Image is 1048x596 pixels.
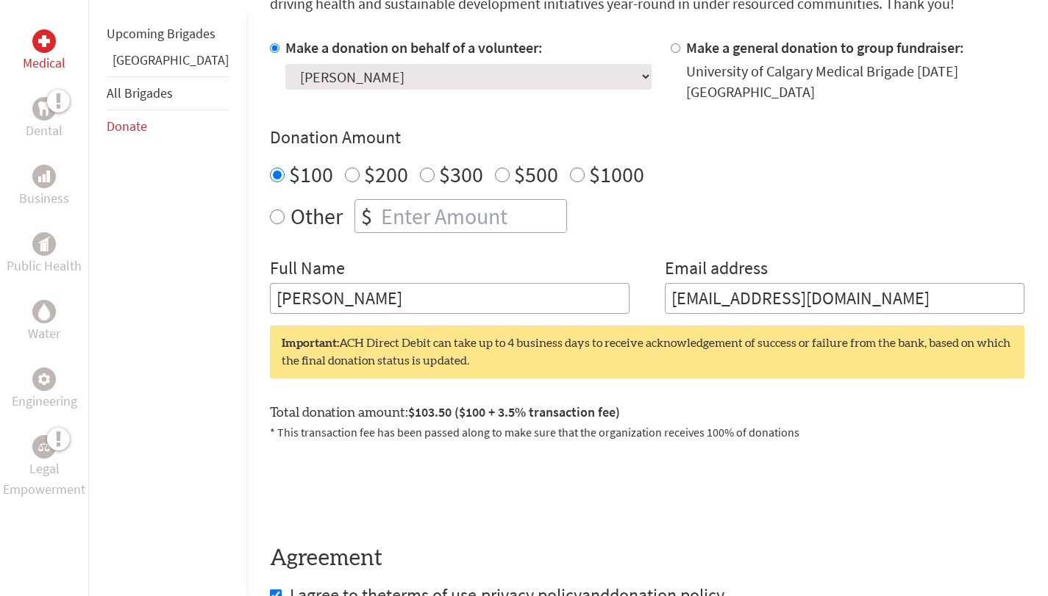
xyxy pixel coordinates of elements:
p: Business [19,188,69,209]
a: [GEOGRAPHIC_DATA] [113,51,229,68]
input: Enter Amount [378,200,566,232]
p: Dental [26,121,63,141]
a: BusinessBusiness [19,165,69,209]
li: Donate [107,110,229,143]
strong: Important: [282,337,339,349]
p: Medical [23,53,65,73]
label: $200 [364,160,408,188]
img: Legal Empowerment [38,442,50,451]
p: Water [28,323,60,344]
label: Email address [665,256,768,283]
p: Public Health [7,256,82,276]
div: Medical [32,29,56,53]
a: Upcoming Brigades [107,25,215,42]
p: Legal Empowerment [3,459,85,500]
label: Make a donation on behalf of a volunteer: [285,38,543,57]
label: $100 [289,160,333,188]
img: Public Health [38,237,50,251]
label: Total donation amount: [270,402,620,423]
a: EngineeringEngineering [12,367,77,412]
label: Full Name [270,256,345,283]
label: $1000 [589,160,644,188]
a: Public HealthPublic Health [7,232,82,276]
div: Engineering [32,367,56,391]
a: Legal EmpowermentLegal Empowerment [3,435,85,500]
h4: Donation Amount [270,126,1024,149]
li: Panama [107,50,229,76]
div: ACH Direct Debit can take up to 4 business days to receive acknowledgement of success or failure ... [270,326,1024,378]
span: $103.50 ($100 + 3.5% transaction fee) [408,403,620,420]
img: Dental [38,101,50,115]
li: Upcoming Brigades [107,18,229,50]
label: Other [290,199,343,233]
img: Water [38,303,50,320]
a: WaterWater [28,300,60,344]
a: All Brigades [107,85,173,101]
div: Dental [32,97,56,121]
label: $300 [439,160,483,188]
p: Engineering [12,391,77,412]
img: Engineering [38,373,50,385]
div: Public Health [32,232,56,256]
div: Water [32,300,56,323]
input: Your Email [665,283,1024,314]
div: University of Calgary Medical Brigade [DATE] [GEOGRAPHIC_DATA] [686,61,1024,102]
div: Legal Empowerment [32,435,56,459]
label: $500 [514,160,558,188]
p: * This transaction fee has been passed along to make sure that the organization receives 100% of ... [270,423,1024,441]
div: Business [32,165,56,188]
img: Business [38,170,50,182]
a: DentalDental [26,97,63,141]
div: $ [355,200,378,232]
img: Medical [38,35,50,47]
a: Donate [107,118,147,134]
input: Enter Full Name [270,283,630,314]
a: MedicalMedical [23,29,65,73]
h4: Agreement [270,545,1024,572]
li: All Brigades [107,76,229,110]
iframe: reCAPTCHA [270,459,493,516]
label: Make a general donation to group fundraiser: [686,38,964,57]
